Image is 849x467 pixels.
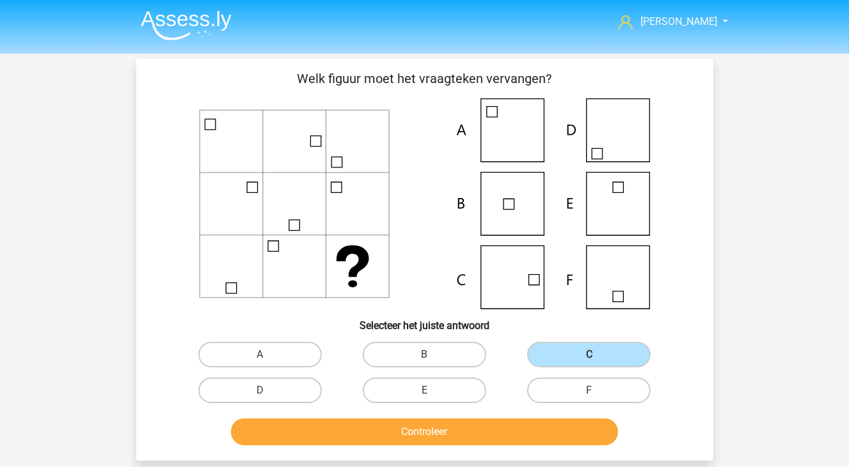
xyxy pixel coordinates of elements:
[527,342,651,367] label: C
[231,418,618,445] button: Controleer
[614,14,718,29] a: [PERSON_NAME]
[157,309,693,332] h6: Selecteer het juiste antwoord
[527,378,651,403] label: F
[363,378,486,403] label: E
[363,342,486,367] label: B
[198,378,322,403] label: D
[640,15,717,27] span: [PERSON_NAME]
[157,69,693,88] p: Welk figuur moet het vraagteken vervangen?
[141,10,232,40] img: Assessly
[198,342,322,367] label: A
